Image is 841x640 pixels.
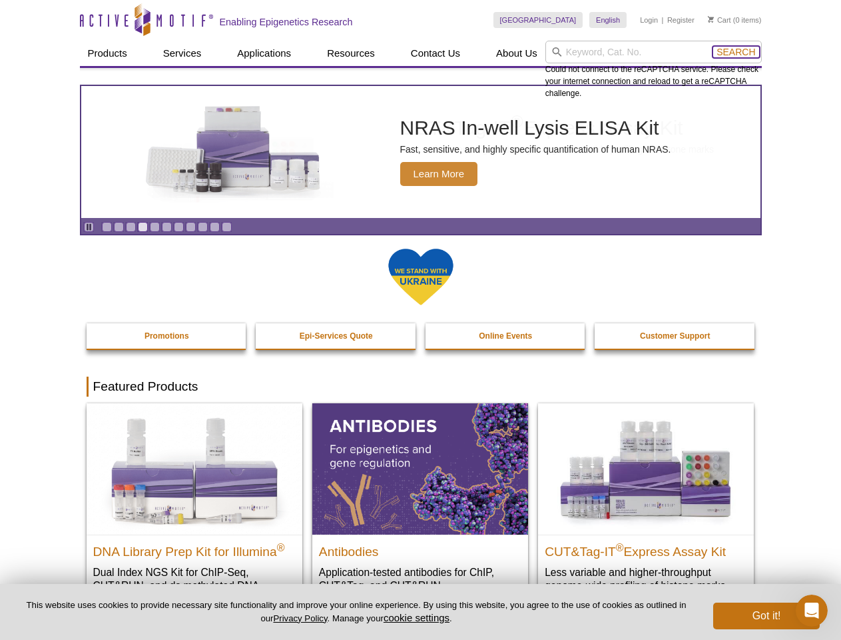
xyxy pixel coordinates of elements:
[162,222,172,232] a: Go to slide 6
[640,331,710,341] strong: Customer Support
[87,323,248,349] a: Promotions
[400,118,671,138] h2: NRAS In-well Lysis ELISA Kit
[150,222,160,232] a: Go to slide 5
[796,595,828,627] iframe: Intercom live chat
[87,403,302,619] a: DNA Library Prep Kit for Illumina DNA Library Prep Kit for Illumina® Dual Index NGS Kit for ChIP-...
[662,12,664,28] li: |
[640,15,658,25] a: Login
[319,565,521,593] p: Application-tested antibodies for ChIP, CUT&Tag, and CUT&RUN.
[144,331,189,341] strong: Promotions
[256,323,417,349] a: Epi-Services Quote
[222,222,232,232] a: Go to slide 11
[667,15,695,25] a: Register
[102,222,112,232] a: Go to slide 1
[198,222,208,232] a: Go to slide 9
[93,539,296,559] h2: DNA Library Prep Kit for Illumina
[712,46,759,58] button: Search
[595,323,756,349] a: Customer Support
[21,599,691,625] p: This website uses cookies to provide necessary site functionality and improve your online experie...
[545,565,747,593] p: Less variable and higher-throughput genome-wide profiling of histone marks​.
[87,403,302,534] img: DNA Library Prep Kit for Illumina
[186,222,196,232] a: Go to slide 8
[277,541,285,553] sup: ®
[545,41,762,63] input: Keyword, Cat. No.
[538,403,754,534] img: CUT&Tag-IT® Express Assay Kit
[589,12,627,28] a: English
[155,41,210,66] a: Services
[400,143,671,155] p: Fast, sensitive, and highly specific quantification of human NRAS.
[388,247,454,307] img: We Stand With Ukraine
[713,603,820,629] button: Got it!
[479,331,532,341] strong: Online Events
[84,222,94,232] a: Toggle autoplay
[87,377,755,397] h2: Featured Products
[400,162,478,186] span: Learn More
[80,41,135,66] a: Products
[384,612,449,623] button: cookie settings
[81,86,760,218] article: NRAS In-well Lysis ELISA Kit
[545,539,747,559] h2: CUT&Tag-IT Express Assay Kit
[493,12,583,28] a: [GEOGRAPHIC_DATA]
[114,222,124,232] a: Go to slide 2
[616,541,624,553] sup: ®
[716,47,755,57] span: Search
[134,106,334,198] img: NRAS In-well Lysis ELISA Kit
[708,15,731,25] a: Cart
[538,403,754,605] a: CUT&Tag-IT® Express Assay Kit CUT&Tag-IT®Express Assay Kit Less variable and higher-throughput ge...
[545,41,762,99] div: Could not connect to the reCAPTCHA service. Please check your internet connection and reload to g...
[319,41,383,66] a: Resources
[81,86,760,218] a: NRAS In-well Lysis ELISA Kit NRAS In-well Lysis ELISA Kit Fast, sensitive, and highly specific qu...
[425,323,587,349] a: Online Events
[319,539,521,559] h2: Antibodies
[300,331,373,341] strong: Epi-Services Quote
[403,41,468,66] a: Contact Us
[488,41,545,66] a: About Us
[312,403,528,605] a: All Antibodies Antibodies Application-tested antibodies for ChIP, CUT&Tag, and CUT&RUN.
[126,222,136,232] a: Go to slide 3
[708,16,714,23] img: Your Cart
[708,12,762,28] li: (0 items)
[210,222,220,232] a: Go to slide 10
[138,222,148,232] a: Go to slide 4
[174,222,184,232] a: Go to slide 7
[93,565,296,606] p: Dual Index NGS Kit for ChIP-Seq, CUT&RUN, and ds methylated DNA assays.
[273,613,327,623] a: Privacy Policy
[229,41,299,66] a: Applications
[220,16,353,28] h2: Enabling Epigenetics Research
[312,403,528,534] img: All Antibodies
